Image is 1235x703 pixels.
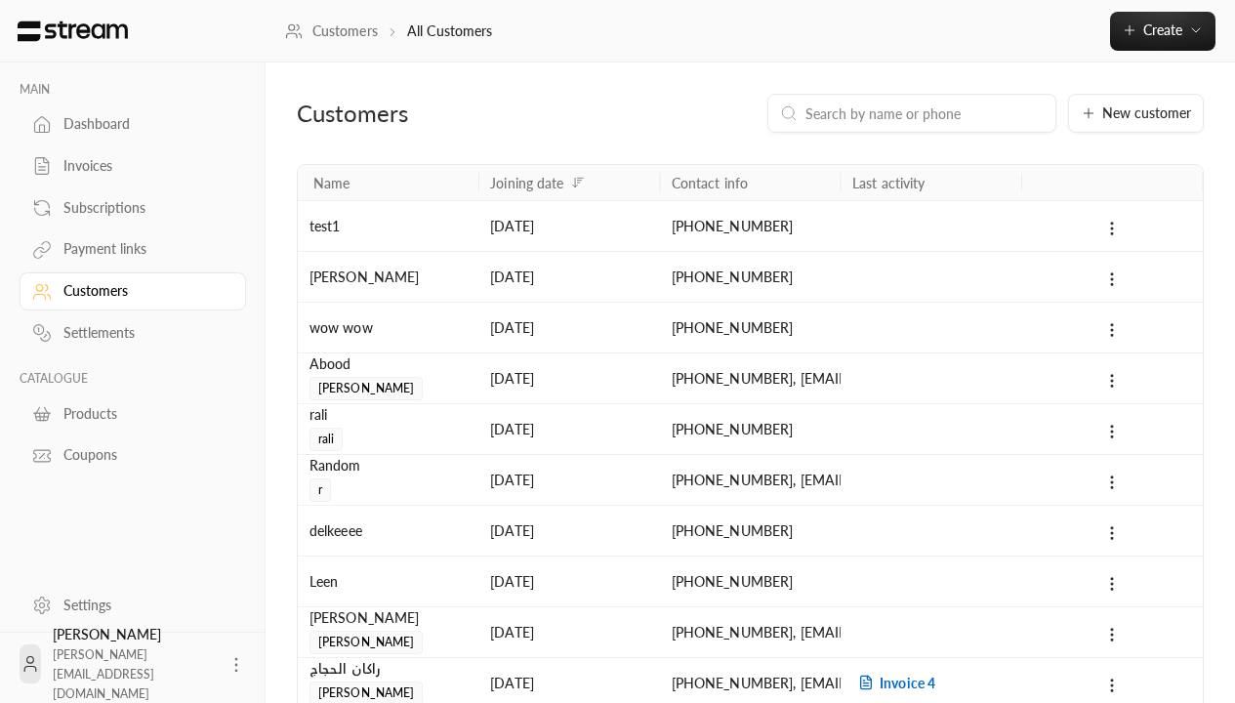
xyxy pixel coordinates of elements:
div: [PERSON_NAME] [309,607,467,629]
div: [DATE] [490,506,647,556]
a: Customers [20,272,246,310]
div: [PHONE_NUMBER] , [EMAIL_ADDRESS][DOMAIN_NAME] [672,353,829,403]
div: delkeeee [309,506,467,556]
div: [PHONE_NUMBER] , [EMAIL_ADDRESS][DOMAIN_NAME] [672,607,829,657]
a: Products [20,394,246,433]
a: Dashboard [20,105,246,144]
div: [DATE] [490,455,647,505]
div: [PHONE_NUMBER] , [EMAIL_ADDRESS][DOMAIN_NAME] [672,455,829,505]
p: MAIN [20,82,246,98]
div: Invoices [63,156,222,176]
span: rali [309,428,344,451]
div: [PERSON_NAME] [309,252,467,302]
div: Joining date [490,175,563,191]
div: Last activity [852,175,926,191]
span: [PERSON_NAME] [309,631,424,654]
input: Search by name or phone [805,103,1044,124]
div: [PHONE_NUMBER] [672,303,829,352]
span: New customer [1102,106,1191,120]
p: CATALOGUE [20,371,246,387]
a: Payment links [20,230,246,269]
div: Customers [63,281,222,301]
button: Sort [566,171,590,194]
div: راكان الحجاج [309,658,467,680]
a: Coupons [20,436,246,475]
button: Create [1110,12,1215,51]
span: Create [1143,21,1182,38]
div: [DATE] [490,201,647,251]
div: Products [63,404,222,424]
div: [DATE] [490,607,647,657]
div: rali [309,404,467,426]
button: New customer [1068,94,1204,133]
span: Invoice 4 [852,675,935,691]
div: Contact info [672,175,748,191]
div: [PHONE_NUMBER] [672,252,829,302]
div: Settlements [63,323,222,343]
div: [DATE] [490,353,647,403]
div: [DATE] [490,252,647,302]
div: Leen [309,557,467,606]
span: r [309,478,331,502]
div: Settings [63,596,222,615]
div: Dashboard [63,114,222,134]
a: Settings [20,586,246,624]
img: Logo [16,21,130,42]
div: [PHONE_NUMBER] [672,201,829,251]
div: Customers [297,98,587,129]
p: All Customers [407,21,493,41]
a: Invoices [20,147,246,186]
div: test1 [309,201,467,251]
div: [PHONE_NUMBER] [672,506,829,556]
a: Settlements [20,314,246,352]
span: [PERSON_NAME][EMAIL_ADDRESS][DOMAIN_NAME] [53,647,154,701]
div: [DATE] [490,404,647,454]
div: [PHONE_NUMBER] [672,557,829,606]
div: Coupons [63,445,222,465]
div: Subscriptions [63,198,222,218]
div: wow wow [309,303,467,352]
div: [DATE] [490,557,647,606]
div: Abood [309,353,467,375]
div: Random [309,455,467,476]
div: [PERSON_NAME] [53,625,215,703]
a: Subscriptions [20,188,246,227]
nav: breadcrumb [285,21,493,41]
span: [PERSON_NAME] [309,377,424,400]
div: Payment links [63,239,222,259]
div: Name [313,175,350,191]
a: Customers [285,21,378,41]
div: [DATE] [490,303,647,352]
div: [PHONE_NUMBER] [672,404,829,454]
